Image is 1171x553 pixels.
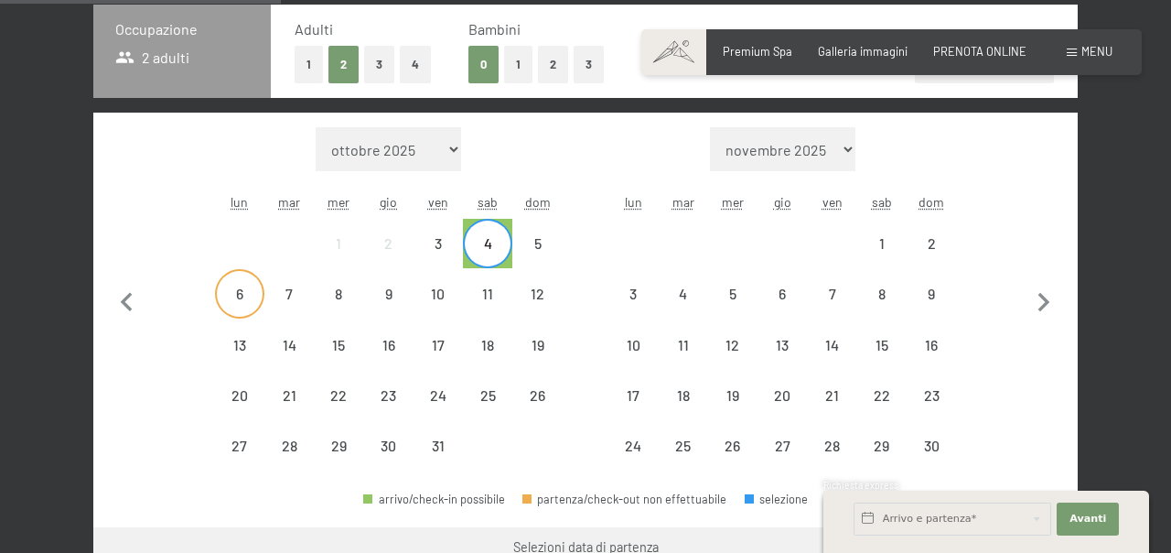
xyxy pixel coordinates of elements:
[314,421,363,471] div: Wed Oct 29 2025
[264,269,314,319] div: partenza/check-out non effettuabile
[316,388,361,434] div: 22
[710,287,756,332] div: 5
[314,269,363,319] div: Wed Oct 08 2025
[608,269,658,319] div: partenza/check-out non effettuabile
[759,287,805,332] div: 6
[857,320,907,369] div: Sat Nov 15 2025
[907,371,956,420] div: partenza/check-out non effettuabile
[757,320,807,369] div: Thu Nov 13 2025
[215,320,264,369] div: Mon Oct 13 2025
[857,371,907,420] div: Sat Nov 22 2025
[807,320,856,369] div: partenza/check-out non effettuabile
[708,269,757,319] div: Wed Nov 05 2025
[380,194,397,210] abbr: giovedì
[710,388,756,434] div: 19
[872,194,892,210] abbr: sabato
[468,46,499,83] button: 0
[907,421,956,471] div: partenza/check-out non effettuabile
[366,388,412,434] div: 23
[217,338,263,384] div: 13
[264,269,314,319] div: Tue Oct 07 2025
[465,236,510,282] div: 4
[266,338,312,384] div: 14
[266,388,312,434] div: 21
[807,371,856,420] div: partenza/check-out non effettuabile
[659,320,708,369] div: Tue Nov 11 2025
[857,421,907,471] div: partenza/check-out non effettuabile
[659,320,708,369] div: partenza/check-out non effettuabile
[316,338,361,384] div: 15
[907,269,956,319] div: partenza/check-out non effettuabile
[708,421,757,471] div: Wed Nov 26 2025
[809,338,854,384] div: 14
[710,439,756,484] div: 26
[708,371,757,420] div: Wed Nov 19 2025
[661,439,706,484] div: 25
[574,46,604,83] button: 3
[463,371,512,420] div: partenza/check-out non effettuabile
[264,371,314,420] div: Tue Oct 21 2025
[364,421,414,471] div: Thu Oct 30 2025
[1025,127,1063,472] button: Mese successivo
[415,287,461,332] div: 10
[314,320,363,369] div: Wed Oct 15 2025
[215,269,264,319] div: Mon Oct 06 2025
[428,194,448,210] abbr: venerdì
[757,269,807,319] div: partenza/check-out non effettuabile
[919,194,944,210] abbr: domenica
[414,269,463,319] div: Fri Oct 10 2025
[809,287,854,332] div: 7
[314,371,363,420] div: partenza/check-out non effettuabile
[757,371,807,420] div: Thu Nov 20 2025
[264,421,314,471] div: Tue Oct 28 2025
[316,236,361,282] div: 1
[364,371,414,420] div: Thu Oct 23 2025
[512,320,562,369] div: Sun Oct 19 2025
[525,194,551,210] abbr: domenica
[538,46,568,83] button: 2
[757,421,807,471] div: partenza/check-out non effettuabile
[514,287,560,332] div: 12
[908,236,954,282] div: 2
[314,269,363,319] div: partenza/check-out non effettuabile
[264,320,314,369] div: partenza/check-out non effettuabile
[807,269,856,319] div: partenza/check-out non effettuabile
[266,287,312,332] div: 7
[514,338,560,384] div: 19
[295,20,333,38] span: Adulti
[722,194,744,210] abbr: mercoledì
[514,388,560,434] div: 26
[314,219,363,268] div: partenza/check-out non effettuabile
[774,194,791,210] abbr: giovedì
[415,439,461,484] div: 31
[415,338,461,384] div: 17
[264,320,314,369] div: Tue Oct 14 2025
[366,338,412,384] div: 16
[115,48,189,68] span: 2 adulti
[859,338,905,384] div: 15
[807,421,856,471] div: partenza/check-out non effettuabile
[907,219,956,268] div: partenza/check-out non effettuabile
[364,219,414,268] div: Thu Oct 02 2025
[363,493,505,505] div: arrivo/check-in possibile
[415,236,461,282] div: 3
[859,388,905,434] div: 22
[364,269,414,319] div: partenza/check-out non effettuabile
[217,388,263,434] div: 20
[414,320,463,369] div: partenza/check-out non effettuabile
[522,493,727,505] div: partenza/check-out non effettuabile
[231,194,248,210] abbr: lunedì
[465,388,510,434] div: 25
[708,320,757,369] div: Wed Nov 12 2025
[710,338,756,384] div: 12
[818,44,908,59] span: Galleria immagini
[1069,512,1106,526] span: Avanti
[659,371,708,420] div: Tue Nov 18 2025
[608,371,658,420] div: partenza/check-out non effettuabile
[215,371,264,420] div: Mon Oct 20 2025
[108,127,146,472] button: Mese precedente
[314,421,363,471] div: partenza/check-out non effettuabile
[465,338,510,384] div: 18
[512,269,562,319] div: Sun Oct 12 2025
[414,320,463,369] div: Fri Oct 17 2025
